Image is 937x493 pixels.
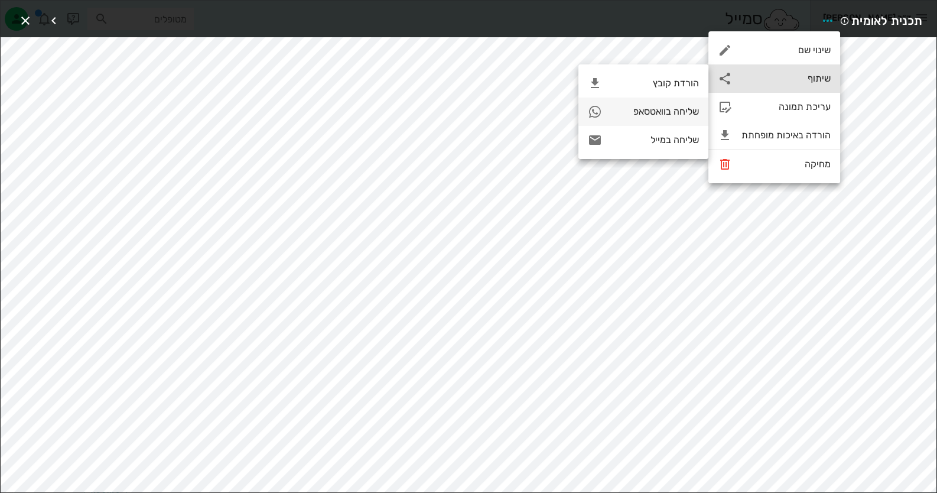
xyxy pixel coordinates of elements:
[741,44,831,56] div: שינוי שם
[611,134,699,145] div: שליחה במייל
[741,129,831,141] div: הורדה באיכות מופחתת
[741,73,831,84] div: שיתוף
[708,64,840,93] div: שיתוף
[708,93,840,121] div: עריכת תמונה
[741,158,831,170] div: מחיקה
[611,77,699,89] div: הורדת קובץ
[851,11,922,30] span: תכנית לאומית
[741,101,831,112] div: עריכת תמונה
[611,106,699,117] div: שליחה בוואטסאפ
